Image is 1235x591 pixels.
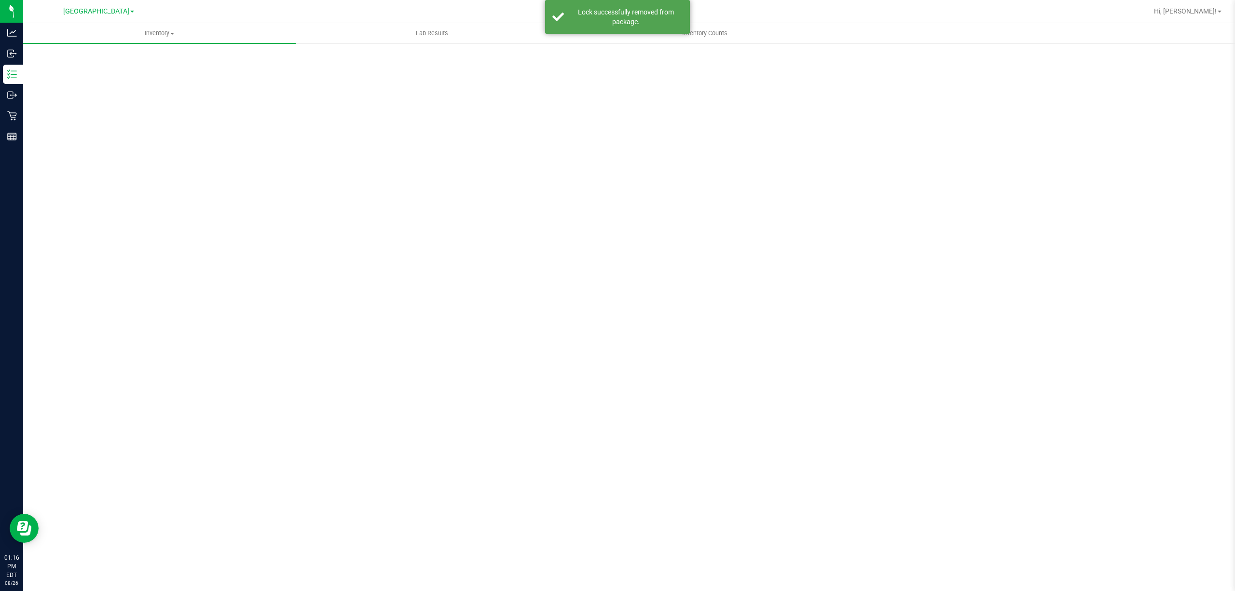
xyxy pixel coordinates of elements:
[669,29,741,38] span: Inventory Counts
[4,553,19,579] p: 01:16 PM EDT
[569,7,683,27] div: Lock successfully removed from package.
[296,23,568,43] a: Lab Results
[568,23,841,43] a: Inventory Counts
[403,29,461,38] span: Lab Results
[63,7,129,15] span: [GEOGRAPHIC_DATA]
[7,49,17,58] inline-svg: Inbound
[7,111,17,121] inline-svg: Retail
[4,579,19,587] p: 08/26
[7,132,17,141] inline-svg: Reports
[23,29,296,38] span: Inventory
[7,28,17,38] inline-svg: Analytics
[7,90,17,100] inline-svg: Outbound
[23,23,296,43] a: Inventory
[10,514,39,543] iframe: Resource center
[1154,7,1217,15] span: Hi, [PERSON_NAME]!
[7,69,17,79] inline-svg: Inventory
